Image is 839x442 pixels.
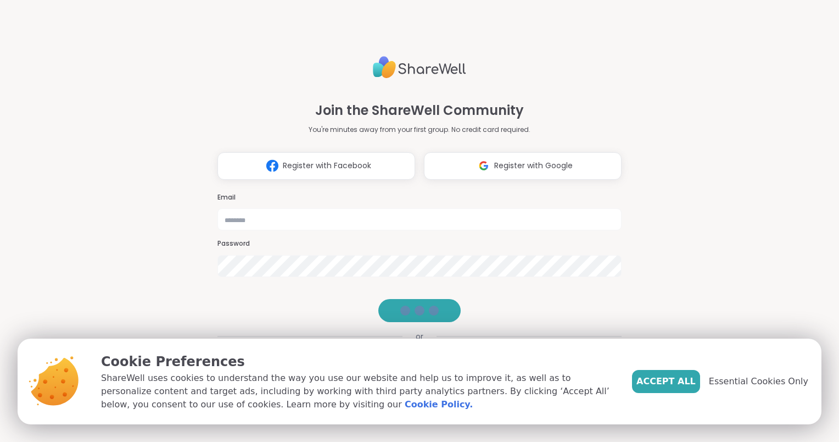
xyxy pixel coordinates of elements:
[309,125,530,135] p: You're minutes away from your first group. No credit card required.
[709,375,808,388] span: Essential Cookies Only
[101,352,614,372] p: Cookie Preferences
[217,193,622,202] h3: Email
[405,398,473,411] a: Cookie Policy.
[373,52,466,83] img: ShareWell Logo
[101,372,614,411] p: ShareWell uses cookies to understand the way you use our website and help us to improve it, as we...
[402,331,437,342] span: or
[315,101,524,120] h1: Join the ShareWell Community
[632,370,700,393] button: Accept All
[217,239,622,248] h3: Password
[636,375,696,388] span: Accept All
